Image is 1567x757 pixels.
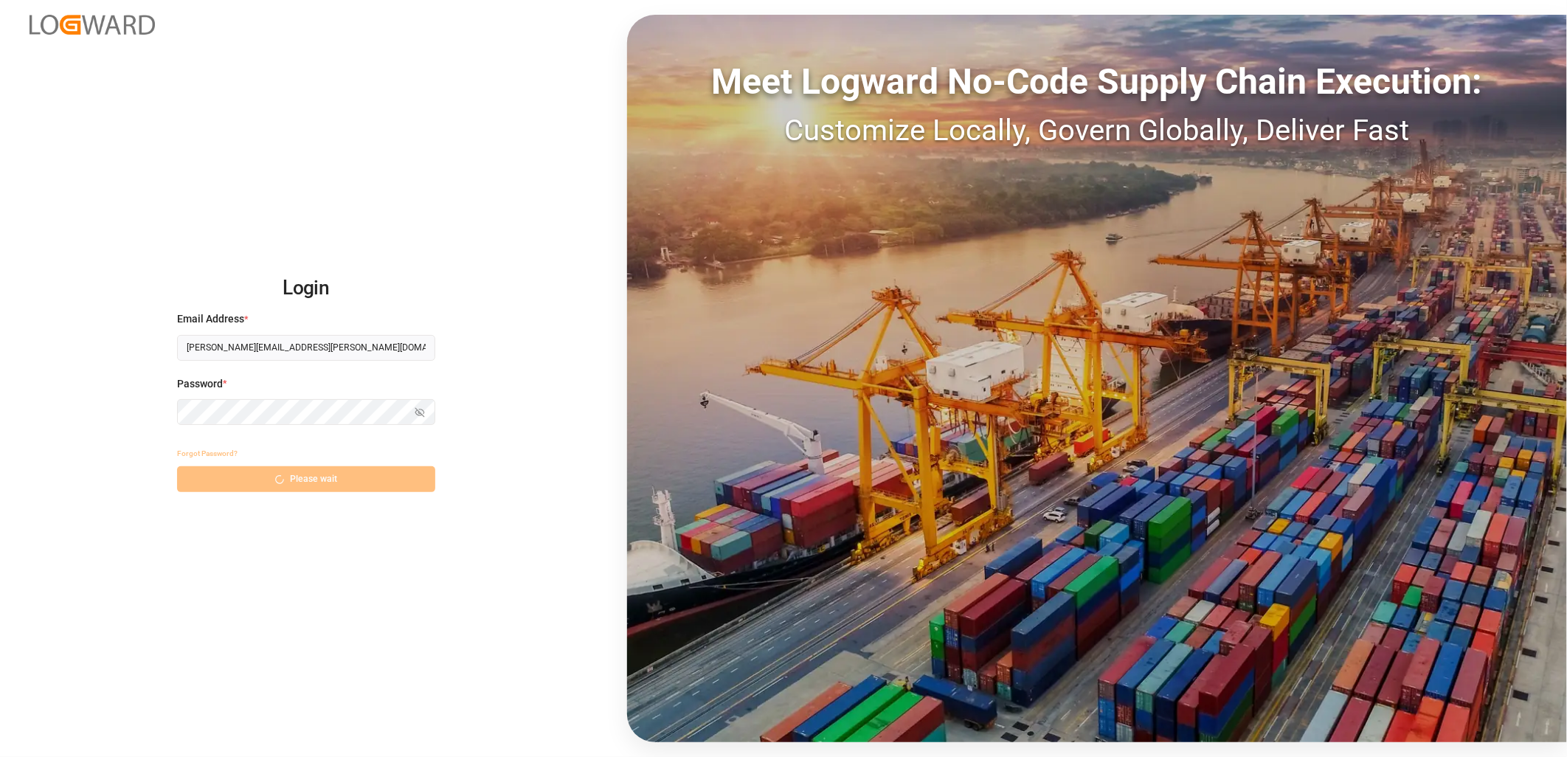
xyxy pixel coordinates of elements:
div: Customize Locally, Govern Globally, Deliver Fast [627,108,1567,153]
div: Meet Logward No-Code Supply Chain Execution: [627,55,1567,108]
h2: Login [177,265,435,312]
span: Password [177,376,223,392]
span: Email Address [177,311,244,327]
img: Logward_new_orange.png [30,15,155,35]
input: Enter your email [177,335,435,361]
